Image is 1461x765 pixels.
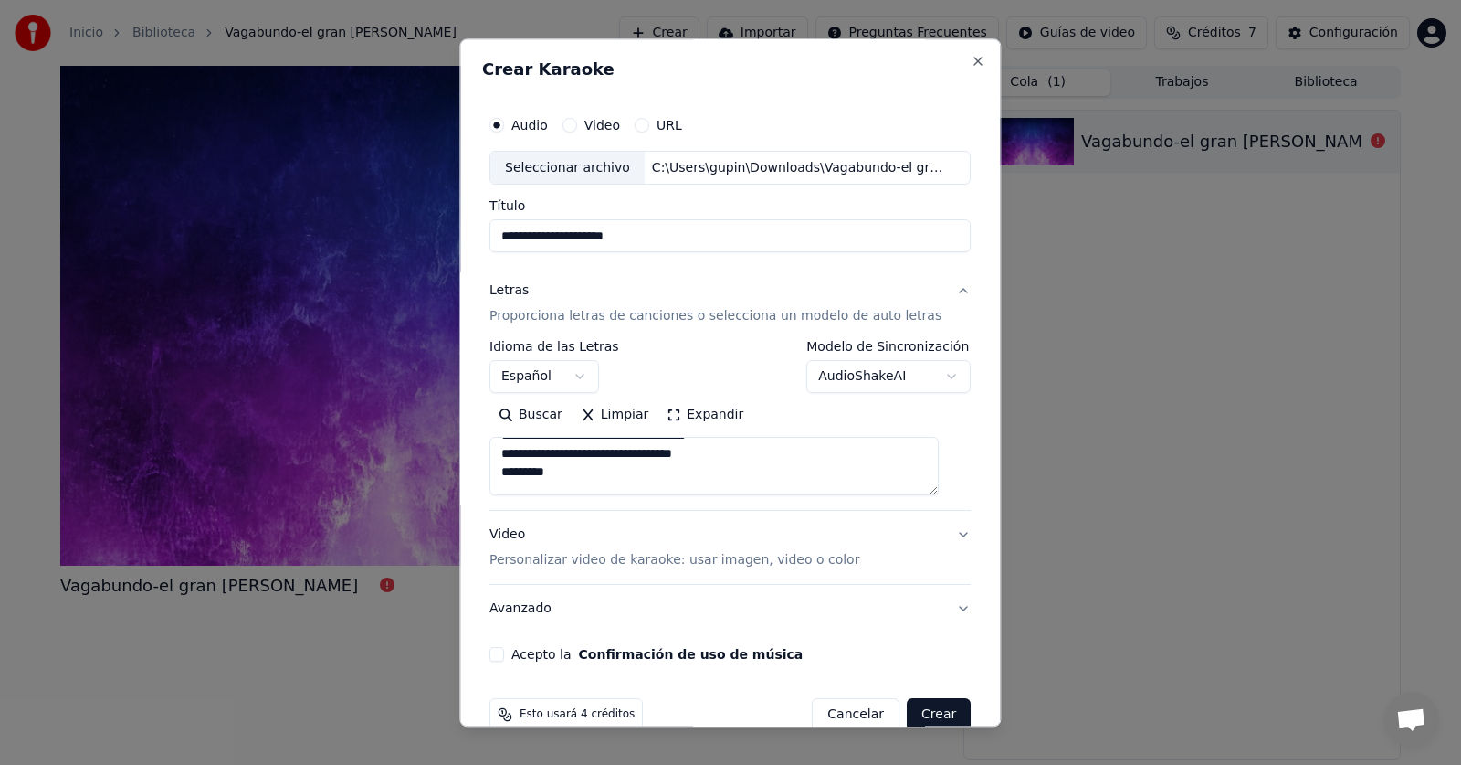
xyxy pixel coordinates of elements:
button: Acepto la [579,649,804,662]
div: C:\Users\gupin\Downloads\Vagabundo-el gran [PERSON_NAME].mp3 [645,159,955,177]
label: Acepto la [511,649,803,662]
label: URL [657,119,682,132]
span: Esto usará 4 créditos [520,708,635,723]
label: Título [489,200,971,213]
div: Letras [489,282,529,301]
button: VideoPersonalizar video de karaoke: usar imagen, video o color [489,512,971,585]
label: Audio [511,119,548,132]
button: Expandir [658,401,753,430]
p: Personalizar video de karaoke: usar imagen, video o color [489,552,859,570]
label: Video [584,119,620,132]
button: Buscar [489,401,572,430]
div: LetrasProporciona letras de canciones o selecciona un modelo de auto letras [489,341,971,511]
p: Proporciona letras de canciones o selecciona un modelo de auto letras [489,308,941,326]
button: LetrasProporciona letras de canciones o selecciona un modelo de auto letras [489,268,971,341]
label: Modelo de Sincronización [807,341,972,354]
label: Idioma de las Letras [489,341,619,354]
button: Cancelar [813,699,900,732]
h2: Crear Karaoke [482,61,978,78]
button: Crear [907,699,971,732]
button: Avanzado [489,586,971,633]
div: Seleccionar archivo [490,152,645,185]
div: Video [489,526,859,570]
button: Limpiar [572,401,657,430]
